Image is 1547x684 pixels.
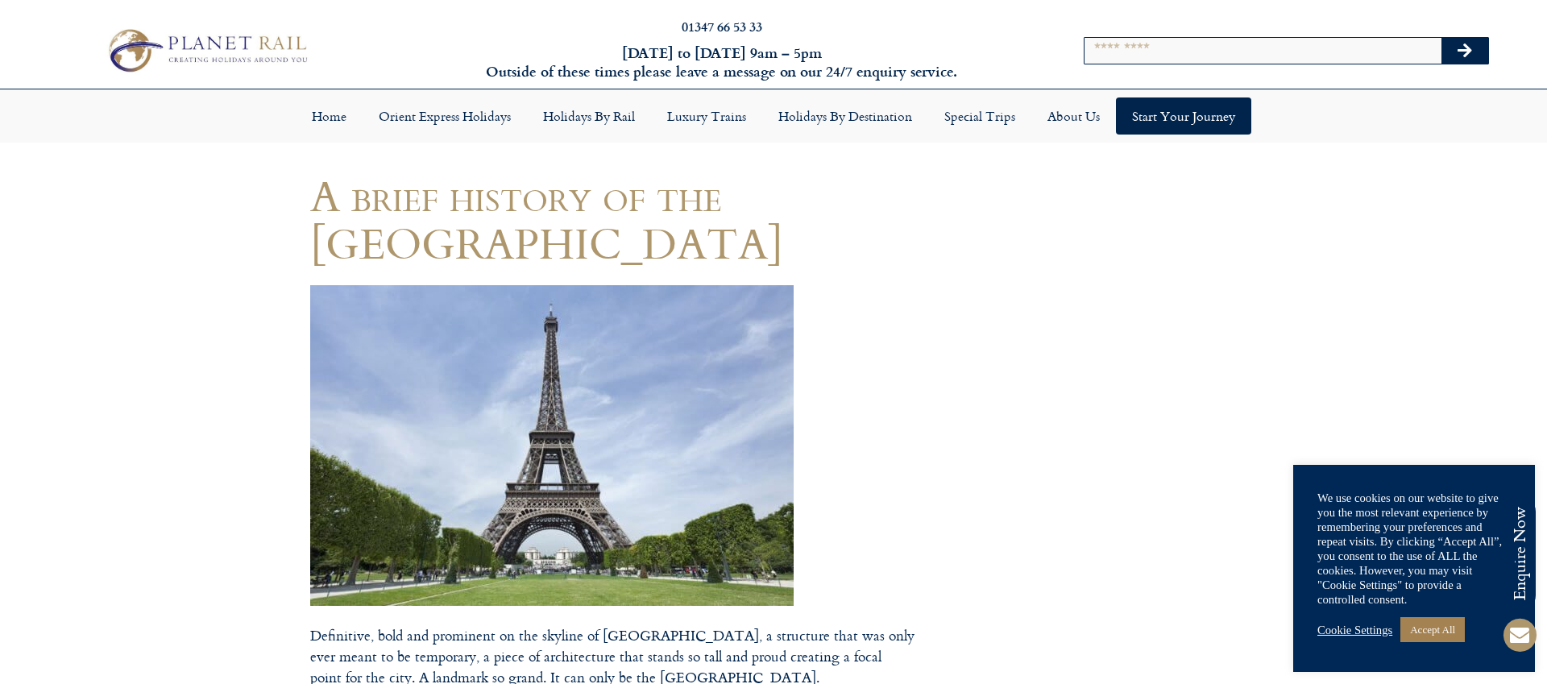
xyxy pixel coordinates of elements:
h6: [DATE] to [DATE] 9am – 5pm Outside of these times please leave a message on our 24/7 enquiry serv... [417,44,1027,81]
a: Special Trips [928,97,1031,135]
a: Luxury Trains [651,97,762,135]
a: Orient Express Holidays [363,97,527,135]
a: About Us [1031,97,1116,135]
a: Home [296,97,363,135]
a: Accept All [1400,617,1465,642]
a: Holidays by Rail [527,97,651,135]
a: 01347 66 53 33 [682,17,762,35]
img: Planet Rail Train Holidays Logo [100,24,313,77]
button: Search [1441,38,1488,64]
a: Holidays by Destination [762,97,928,135]
a: Start your Journey [1116,97,1251,135]
div: We use cookies on our website to give you the most relevant experience by remembering your prefer... [1317,491,1511,607]
a: Cookie Settings [1317,623,1392,637]
nav: Menu [8,97,1539,135]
